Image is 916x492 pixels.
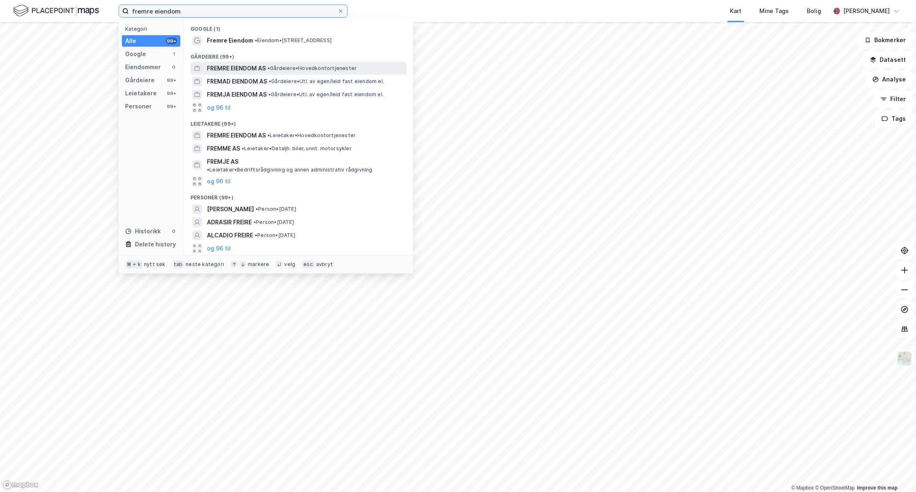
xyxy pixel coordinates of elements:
div: Historikk [125,226,161,236]
div: Personer [125,102,152,111]
span: Fremre Eiendom [207,36,253,45]
div: [PERSON_NAME] [843,6,890,16]
span: • [255,232,257,238]
div: Alle [125,36,136,46]
div: 99+ [166,77,177,84]
div: velg [284,261,295,268]
div: Personer (99+) [184,188,413,203]
span: • [242,145,244,151]
span: Leietaker • Detaljh. biler, unnt. motorsykler [242,145,352,152]
span: • [207,167,209,173]
div: esc [302,260,314,269]
div: ⌘ + k [125,260,142,269]
div: neste kategori [186,261,224,268]
span: • [267,132,270,138]
div: 1 [171,51,177,57]
span: FREMME AS [207,144,240,153]
span: ADRASIR FREIRE [207,217,252,227]
button: og 96 til [207,176,231,186]
span: ALCADIO FREIRE [207,230,253,240]
span: • [267,65,270,71]
span: • [255,37,257,43]
button: Datasett [863,52,913,68]
div: 99+ [166,90,177,97]
div: Mine Tags [759,6,789,16]
button: Bokmerker [858,32,913,48]
div: Kategori [125,26,180,32]
a: Mapbox homepage [2,480,38,490]
span: Person • [DATE] [254,219,294,226]
span: Person • [DATE] [256,206,296,212]
button: og 96 til [207,244,231,253]
button: Filter [873,91,913,107]
span: Gårdeiere • Hovedkontortjenester [267,65,357,72]
a: Improve this map [857,485,898,491]
div: Gårdeiere (99+) [184,47,413,62]
span: Eiendom • [STREET_ADDRESS] [255,37,332,44]
div: Gårdeiere [125,75,155,85]
div: 99+ [166,38,177,44]
span: FREMAD EIENDOM AS [207,77,267,86]
span: FREMJE AS [207,157,238,167]
span: • [268,91,271,97]
input: Søk på adresse, matrikkel, gårdeiere, leietakere eller personer [129,5,337,17]
span: FREMRE EIENDOM AS [207,63,266,73]
div: Leietakere [125,88,157,98]
div: markere [248,261,269,268]
div: tab [172,260,184,269]
div: avbryt [316,261,333,268]
div: 0 [171,228,177,235]
iframe: Chat Widget [875,453,916,492]
div: Bolig [807,6,821,16]
button: og 96 til [207,103,231,113]
span: [PERSON_NAME] [207,204,254,214]
img: Z [897,351,912,366]
span: • [269,78,271,84]
span: Gårdeiere • Utl. av egen/leid fast eiendom el. [269,78,384,85]
span: • [254,219,256,225]
span: • [256,206,258,212]
span: FREMRE EIENDOM AS [207,131,266,140]
div: Google (1) [184,19,413,34]
a: OpenStreetMap [815,485,855,491]
div: Google [125,49,146,59]
div: Leietakere (99+) [184,114,413,129]
span: FREMJA EIENDOM AS [207,90,267,99]
img: logo.f888ab2527a4732fd821a326f86c7f29.svg [13,4,99,18]
div: Kart [730,6,741,16]
div: Eiendommer [125,62,161,72]
a: Mapbox [791,485,814,491]
button: Analyse [865,71,913,88]
div: 99+ [166,103,177,110]
div: 0 [171,64,177,70]
button: Tags [875,111,913,127]
span: Person • [DATE] [255,232,295,239]
span: Leietaker • Hovedkontortjenester [267,132,356,139]
span: Gårdeiere • Utl. av egen/leid fast eiendom el. [268,91,384,98]
span: Leietaker • Bedriftsrådgivning og annen administrativ rådgivning [207,167,373,173]
div: nytt søk [144,261,166,268]
div: Delete history [135,239,176,249]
